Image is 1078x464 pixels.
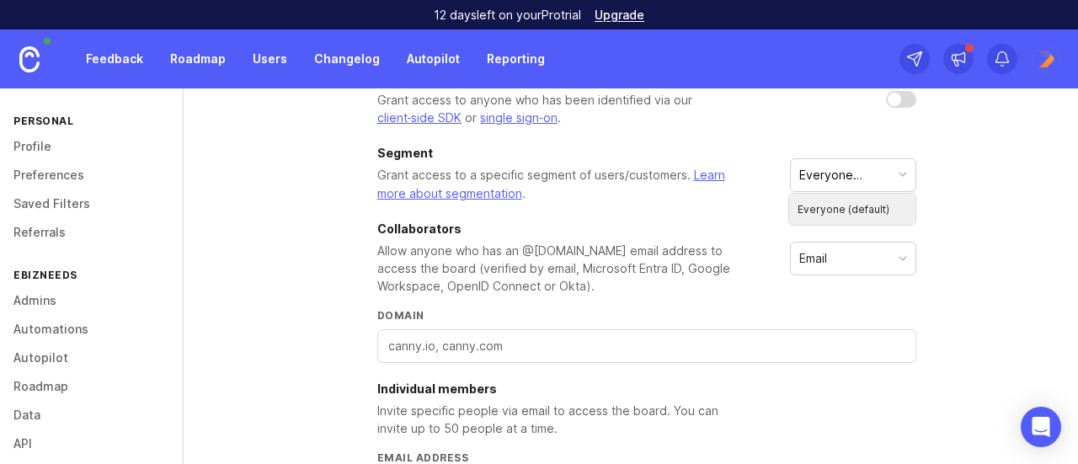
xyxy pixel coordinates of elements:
[377,91,748,127] div: Grant access to anyone who has been identified via our or .
[595,9,644,21] a: Upgrade
[377,166,748,203] div: Grant access to a specific segment of users/customers. .
[388,337,905,355] input: canny.io, canny.com
[377,168,725,200] a: Learn more about segmentation
[799,249,827,268] div: Email
[377,147,748,159] div: Segment
[1031,44,1061,74] img: Admin Ebizneeds
[377,402,748,437] div: Invite specific people via email to access the board. You can invite up to 50 people at a time.
[377,308,916,323] label: Domain
[477,44,555,74] a: Reporting
[397,44,470,74] a: Autopilot
[243,44,297,74] a: Users
[434,7,581,24] p: 12 days left on your Pro trial
[377,110,462,125] a: client‑side SDK
[76,44,153,74] a: Feedback
[19,46,40,72] img: Canny Home
[377,242,748,295] div: Allow anyone who has an @[DOMAIN_NAME] email address to access the board (verified by email, Micr...
[160,44,236,74] a: Roadmap
[789,194,915,225] li: Everyone (default)
[377,223,748,235] div: Collaborators
[377,383,748,395] div: Individual members
[480,110,558,125] a: single sign‑on
[1021,407,1061,447] div: Open Intercom Messenger
[304,44,390,74] a: Changelog
[799,166,892,184] div: Everyone (default)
